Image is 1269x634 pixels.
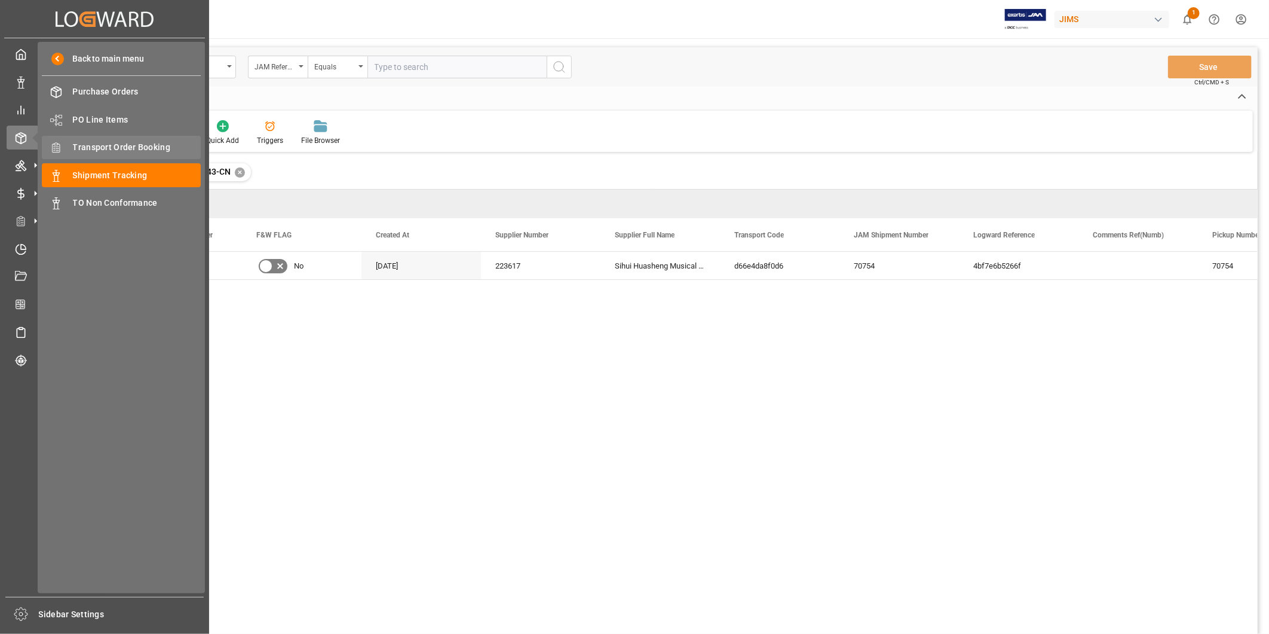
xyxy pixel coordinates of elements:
span: Back to main menu [64,53,145,65]
div: Sihui Huasheng Musical Instruments Co.- [600,252,720,279]
span: Transport Code [734,231,784,239]
a: Transport Order Booking [42,136,201,159]
div: File Browser [301,135,340,146]
span: Comments Ref(Numb) [1093,231,1164,239]
div: 70754 [839,252,959,279]
a: Sailing Schedules [7,321,203,344]
span: Pickup Number [1212,231,1261,239]
div: Equals [314,59,355,72]
button: JIMS [1055,8,1174,31]
button: search button [547,56,572,78]
span: Logward Reference [973,231,1035,239]
div: JAM Reference Number [255,59,295,72]
a: Timeslot Management V2 [7,237,203,260]
span: Shipment Tracking [73,169,201,182]
a: Document Management [7,265,203,288]
div: ✕ [235,167,245,178]
a: TO Non Conformance [42,191,201,215]
div: Triggers [257,135,283,146]
button: open menu [308,56,367,78]
span: F&W FLAG [256,231,292,239]
div: [DATE] [361,252,481,279]
span: Created At [376,231,409,239]
span: No [294,252,304,280]
input: Type to search [367,56,547,78]
span: 1 [1188,7,1200,19]
span: Supplier Number [495,231,548,239]
a: My Cockpit [7,42,203,66]
span: PO Line Items [73,114,201,126]
div: d66e4da8f0d6 [720,252,839,279]
div: 223617 [481,252,600,279]
a: Tracking Shipment [7,348,203,371]
span: Purchase Orders [73,86,201,98]
span: Ctrl/CMD + S [1194,78,1229,87]
span: JAM Shipment Number [854,231,928,239]
div: JIMS [1055,11,1169,28]
span: TO Non Conformance [73,197,201,209]
div: Quick Add [206,135,239,146]
a: Purchase Orders [42,80,201,103]
div: 4bf7e6b5266f [959,252,1078,279]
a: PO Line Items [42,108,201,131]
a: Data Management [7,70,203,93]
button: open menu [248,56,308,78]
img: Exertis%20JAM%20-%20Email%20Logo.jpg_1722504956.jpg [1005,9,1046,30]
a: CO2 Calculator [7,292,203,316]
a: Shipment Tracking [42,163,201,187]
a: My Reports [7,98,203,121]
span: Supplier Full Name [615,231,675,239]
button: Help Center [1201,6,1228,33]
button: Save [1168,56,1252,78]
span: Sidebar Settings [39,608,204,621]
button: show 1 new notifications [1174,6,1201,33]
span: Transport Order Booking [73,141,201,154]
